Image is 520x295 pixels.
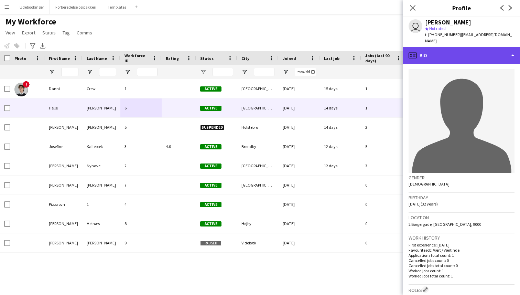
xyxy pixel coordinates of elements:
div: 4.0 [162,137,196,156]
app-action-btn: Export XLSX [39,42,47,50]
div: 2 [361,118,406,137]
div: 1 [361,79,406,98]
p: Worked jobs total count: 1 [409,273,514,278]
button: Open Filter Menu [124,69,131,75]
input: Workforce ID Filter Input [137,68,158,76]
div: Højby [237,214,279,233]
div: [PERSON_NAME] [45,156,83,175]
div: 9 [120,233,162,252]
span: Last job [324,56,339,61]
a: Export [19,28,38,37]
span: Status [200,56,214,61]
div: [DATE] [279,176,320,194]
div: [DATE] [279,118,320,137]
a: Tag [60,28,73,37]
span: Comms [77,30,92,36]
p: Favourite job: Vært / Værtinde [409,247,514,253]
div: 2 [120,156,162,175]
span: Rating [166,56,179,61]
div: [DATE] [279,79,320,98]
div: 5 [120,118,162,137]
span: Not rated [429,26,446,31]
span: Export [22,30,35,36]
div: 1 [83,195,120,214]
div: 14 days [320,98,361,117]
span: Active [200,221,221,226]
div: Pizzaovn [45,195,83,214]
div: [PERSON_NAME] [83,176,120,194]
span: First Name [49,56,70,61]
div: Videbæk [237,233,279,252]
input: Last Name Filter Input [99,68,116,76]
h3: Work history [409,235,514,241]
input: Joined Filter Input [295,68,316,76]
div: Kallebæk [83,137,120,156]
img: Danni Crew [14,83,28,96]
div: 1 [361,98,406,117]
p: Worked jobs count: 1 [409,268,514,273]
div: 12 days [320,156,361,175]
span: | [EMAIL_ADDRESS][DOMAIN_NAME] [425,32,512,43]
app-action-btn: Advanced filters [29,42,37,50]
p: Cancelled jobs count: 0 [409,258,514,263]
div: 8 [120,214,162,233]
div: 14 days [320,118,361,137]
button: Open Filter Menu [283,69,289,75]
h3: Birthday [409,194,514,201]
div: 15 days [320,79,361,98]
span: Tag [63,30,70,36]
div: Josefine [45,137,83,156]
span: Active [200,183,221,188]
input: Status Filter Input [213,68,233,76]
span: Active [200,144,221,149]
div: [GEOGRAPHIC_DATA] [237,156,279,175]
div: [DATE] [279,195,320,214]
span: Workforce ID [124,53,149,63]
div: [PERSON_NAME] [425,19,471,25]
span: Photo [14,56,26,61]
div: Helnæs [83,214,120,233]
div: Helle [45,98,83,117]
div: Crew [83,79,120,98]
a: Comms [74,28,95,37]
div: [PERSON_NAME] [45,214,83,233]
span: t. [PHONE_NUMBER] [425,32,461,37]
span: Jobs (last 90 days) [365,53,393,63]
div: 7 [120,176,162,194]
div: [GEOGRAPHIC_DATA] [237,176,279,194]
div: 0 [361,176,406,194]
span: 2 Borgergade, [GEOGRAPHIC_DATA], 9000 [409,222,481,227]
span: City [241,56,249,61]
div: [PERSON_NAME] [45,233,83,252]
button: Udebookinger [14,0,50,14]
span: Active [200,202,221,207]
div: Brøndby [237,137,279,156]
div: [DATE] [279,214,320,233]
button: Open Filter Menu [200,69,206,75]
input: First Name Filter Input [61,68,78,76]
span: [DATE] (32 years) [409,201,438,207]
a: Status [40,28,58,37]
span: Joined [283,56,296,61]
div: [DATE] [279,98,320,117]
div: 0 [361,195,406,214]
div: [DATE] [279,137,320,156]
span: Active [200,164,221,169]
span: Last Name [87,56,107,61]
div: Bio [403,47,520,64]
div: Holstebro [237,118,279,137]
button: Open Filter Menu [49,69,55,75]
a: View [3,28,18,37]
div: 3 [120,137,162,156]
div: 6 [120,98,162,117]
div: [DATE] [279,156,320,175]
div: [GEOGRAPHIC_DATA] [237,79,279,98]
span: My Workforce [6,17,56,27]
button: Templates [102,0,132,14]
div: [PERSON_NAME] [45,118,83,137]
button: Open Filter Menu [87,69,93,75]
div: [GEOGRAPHIC_DATA] [237,98,279,117]
div: 4 [120,195,162,214]
div: [PERSON_NAME] [45,176,83,194]
span: Paused [200,241,221,246]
